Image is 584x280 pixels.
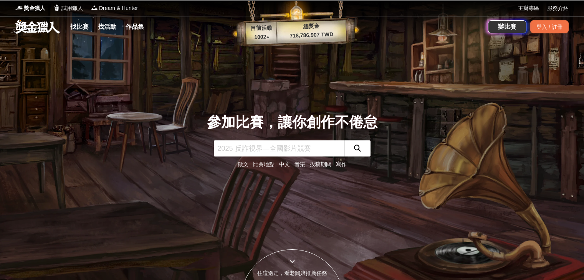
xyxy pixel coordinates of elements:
[91,4,98,12] img: Logo
[67,21,92,32] a: 找比賽
[99,4,138,12] span: Dream & Hunter
[279,161,290,167] a: 中文
[95,21,119,32] a: 找活動
[276,21,346,31] p: 總獎金
[294,161,305,167] a: 音樂
[53,4,83,12] a: Logo試用獵人
[15,4,23,12] img: Logo
[15,4,45,12] a: Logo獎金獵人
[488,20,526,33] a: 辦比賽
[277,30,346,40] p: 718,786,907 TWD
[253,161,275,167] a: 比賽地點
[122,21,147,32] a: 作品集
[246,24,277,33] p: 目前活動
[214,140,344,156] input: 2025 反詐視界—全國影片競賽
[53,4,61,12] img: Logo
[310,161,331,167] a: 投稿期間
[238,161,248,167] a: 徵文
[530,20,569,33] div: 登入 / 註冊
[336,161,347,167] a: 寫作
[91,4,138,12] a: LogoDream & Hunter
[207,112,377,133] div: 參加比賽，讓你創作不倦怠
[246,33,277,42] p: 1002 ▴
[547,4,569,12] a: 服務介紹
[61,4,83,12] span: 試用獵人
[518,4,539,12] a: 主辦專區
[241,269,344,277] div: 往這邊走，看老闆娘推薦任務
[24,4,45,12] span: 獎金獵人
